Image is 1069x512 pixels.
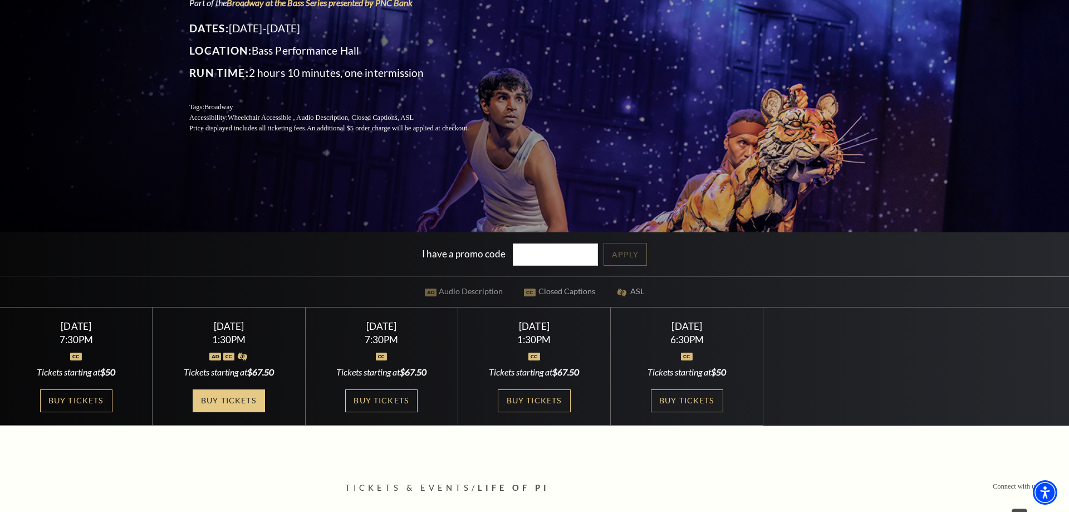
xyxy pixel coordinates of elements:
span: $50 [100,367,115,377]
span: $50 [711,367,726,377]
div: 6:30PM [624,335,750,344]
a: Buy Tickets [498,389,570,412]
p: 2 hours 10 minutes, one intermission [189,64,496,82]
p: Bass Performance Hall [189,42,496,60]
div: [DATE] [318,320,444,332]
span: An additional $5 order charge will be applied at checkout. [307,124,469,132]
span: Tickets & Events [345,483,472,493]
span: Life of Pi [478,483,550,493]
div: 7:30PM [13,335,139,344]
span: $67.50 [400,367,426,377]
p: Connect with us on [993,481,1047,492]
a: Buy Tickets [651,389,723,412]
div: [DATE] [13,320,139,332]
div: [DATE] [166,320,292,332]
div: 1:30PM [166,335,292,344]
div: Accessibility Menu [1033,480,1057,505]
span: Broadway [204,103,233,111]
a: Buy Tickets [345,389,418,412]
div: Tickets starting at [472,366,597,378]
div: Tickets starting at [318,366,444,378]
p: Tags: [189,102,496,113]
div: 7:30PM [318,335,444,344]
span: Wheelchair Accessible , Audio Description, Closed Captions, ASL [228,114,414,121]
div: [DATE] [472,320,597,332]
div: Tickets starting at [13,366,139,378]
a: Buy Tickets [40,389,112,412]
p: Price displayed includes all ticketing fees. [189,123,496,134]
p: Accessibility: [189,113,496,123]
span: Run Time: [189,66,249,79]
div: [DATE] [624,320,750,332]
div: Tickets starting at [624,366,750,378]
span: $67.50 [247,367,274,377]
a: Buy Tickets [193,389,265,412]
div: 1:30PM [472,335,597,344]
p: [DATE]-[DATE] [189,19,496,37]
span: Dates: [189,22,229,35]
div: Tickets starting at [166,366,292,378]
span: $67.50 [552,367,579,377]
p: / [345,481,724,495]
label: I have a promo code [422,247,506,259]
span: Location: [189,44,252,57]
